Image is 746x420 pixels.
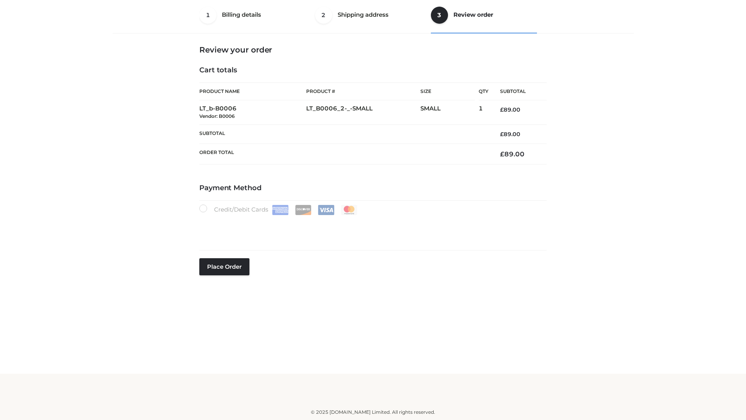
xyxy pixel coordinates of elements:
span: £ [500,150,504,158]
img: Mastercard [341,205,357,215]
button: Place order [199,258,249,275]
td: LT_B0006_2-_-SMALL [306,100,420,125]
img: Amex [272,205,289,215]
th: Product # [306,82,420,100]
td: 1 [479,100,488,125]
iframe: Secure payment input frame [198,213,545,242]
h4: Payment Method [199,184,547,192]
td: SMALL [420,100,479,125]
th: Subtotal [488,83,547,100]
th: Subtotal [199,124,488,143]
th: Order Total [199,144,488,164]
h4: Cart totals [199,66,547,75]
span: £ [500,106,504,113]
div: © 2025 [DOMAIN_NAME] Limited. All rights reserved. [115,408,631,416]
small: Vendor: B0006 [199,113,235,119]
img: Visa [318,205,335,215]
bdi: 89.00 [500,106,520,113]
th: Size [420,83,475,100]
bdi: 89.00 [500,131,520,138]
th: Qty [479,82,488,100]
bdi: 89.00 [500,150,525,158]
h3: Review your order [199,45,547,54]
td: LT_b-B0006 [199,100,306,125]
span: £ [500,131,504,138]
label: Credit/Debit Cards [199,205,358,215]
th: Product Name [199,82,306,100]
img: Discover [295,205,312,215]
